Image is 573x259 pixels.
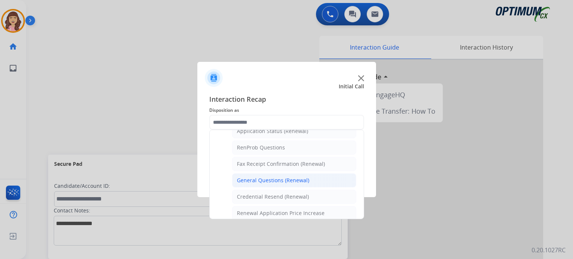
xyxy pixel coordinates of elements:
[237,127,308,135] div: Application Status (Renewal)
[205,69,223,87] img: contactIcon
[237,177,309,184] div: General Questions (Renewal)
[237,144,285,151] div: RenProb Questions
[237,209,325,217] div: Renewal Application Price Increase
[339,83,364,90] span: Initial Call
[209,106,364,115] span: Disposition as
[532,246,566,255] p: 0.20.1027RC
[237,193,309,200] div: Credential Resend (Renewal)
[209,94,364,106] span: Interaction Recap
[237,160,325,168] div: Fax Receipt Confirmation (Renewal)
